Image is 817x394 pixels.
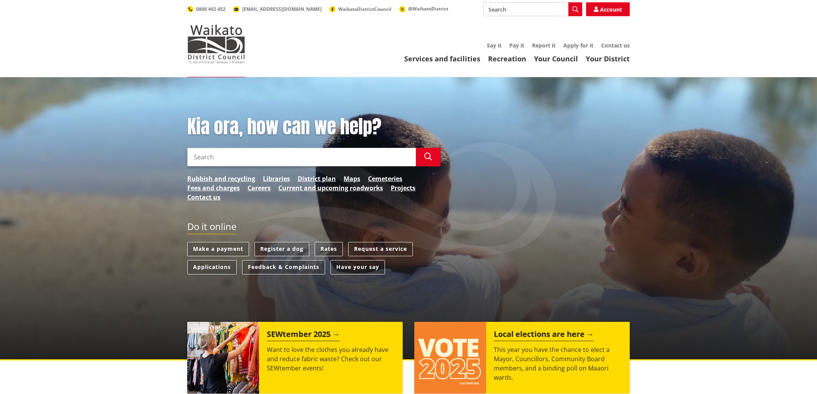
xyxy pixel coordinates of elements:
[233,6,322,12] a: [EMAIL_ADDRESS][DOMAIN_NAME]
[494,330,594,341] h2: Local elections are here
[601,42,630,49] a: Contact us
[187,221,236,235] h2: Do it online
[494,345,622,382] p: This year you have the chance to elect a Mayor, Councillors, Community Board members, and a bindi...
[532,42,556,49] a: Report it
[187,116,441,138] h1: Kia ora, how can we help?
[404,54,480,63] a: Services and facilities
[414,322,486,394] img: Vote 2025
[331,260,385,274] a: Have your say
[278,183,383,193] a: Current and upcoming roadworks
[483,2,582,16] input: Search input
[267,345,395,373] p: Want to love the clothes you already have and reduce fabric waste? Check out our SEWtember events!
[329,6,392,12] a: WaikatoDistrictCouncil
[338,6,392,12] span: WaikatoDistrictCouncil
[267,330,340,341] h2: SEWtember 2025
[247,183,271,193] a: Careers
[187,6,225,12] a: 0800 492 452
[488,54,526,63] a: Recreation
[187,322,403,394] a: SEWtember 2025 Want to love the clothes you already have and reduce fabric waste? Check out our S...
[586,2,630,16] a: Account
[187,25,245,63] img: Waikato District Council - Te Kaunihera aa Takiwaa o Waikato
[187,260,237,274] a: Applications
[344,174,360,183] a: Maps
[254,242,309,256] a: Register a dog
[187,242,249,256] a: Make a payment
[509,42,524,49] a: Pay it
[399,5,448,12] a: @WaikatoDistrict
[196,6,225,12] span: 0800 492 452
[368,174,402,183] a: Cemeteries
[391,183,415,193] a: Projects
[187,148,416,166] input: Search input
[187,322,259,394] img: SEWtember
[315,242,343,256] a: Rates
[563,42,593,49] a: Apply for it
[263,174,290,183] a: Libraries
[586,54,630,63] a: Your District
[408,5,448,12] span: @WaikatoDistrict
[187,174,255,183] a: Rubbish and recycling
[298,174,336,183] a: District plan
[487,42,502,49] a: Say it
[187,183,240,193] a: Fees and charges
[534,54,578,63] a: Your Council
[242,6,322,12] span: [EMAIL_ADDRESS][DOMAIN_NAME]
[414,322,630,394] a: Local elections are here This year you have the chance to elect a Mayor, Councillors, Community B...
[348,242,413,256] a: Request a service
[187,193,220,202] a: Contact us
[242,260,325,274] a: Feedback & Complaints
